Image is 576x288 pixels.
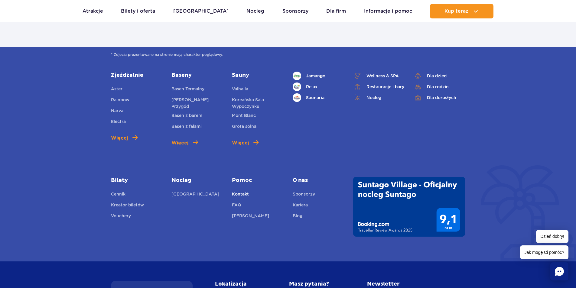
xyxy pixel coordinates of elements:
span: Narval [111,108,125,113]
a: Basen z falami [171,123,202,131]
a: Aster [111,86,122,94]
span: O nas [293,177,344,184]
a: Basen z barem [171,112,202,121]
a: Wellness & SPA [353,72,405,80]
a: Jamango [293,72,344,80]
div: Chat [550,262,568,280]
span: Mont Blanc [232,113,256,118]
a: Saunaria [293,93,344,102]
a: [PERSON_NAME] Przygód [171,96,223,110]
a: Grota solna [232,123,256,131]
a: Nocleg [353,93,405,102]
a: Kreator biletów [111,202,144,210]
a: Więcej [171,139,198,147]
a: [PERSON_NAME] [232,212,269,221]
a: Sponsorzy [293,191,315,199]
a: Vouchery [111,212,131,221]
span: Dzień dobry! [536,230,568,243]
a: [GEOGRAPHIC_DATA] [171,191,219,199]
a: Nocleg [171,177,223,184]
a: Bilety [111,177,162,184]
span: Więcej [171,139,188,147]
h2: Lokalizacja [215,281,262,287]
a: Cennik [111,191,125,199]
h2: Masz pytania? [289,281,348,287]
a: FAQ [232,202,241,210]
span: Aster [111,86,122,91]
a: Dla dorosłych [414,93,465,102]
a: Relax [293,83,344,91]
a: Atrakcje [83,4,103,18]
a: Koreańska Sala Wypoczynku [232,96,283,110]
a: Narval [111,107,125,116]
a: Sponsorzy [282,4,308,18]
span: Kup teraz [444,8,468,14]
a: Bilety i oferta [121,4,155,18]
span: Valhalla [232,86,248,91]
a: Blog [293,212,302,221]
a: Rainbow [111,96,129,105]
a: Więcej [232,139,259,147]
a: Informacje i pomoc [364,4,412,18]
span: * Zdjęcia prezentowane na stronie mają charakter poglądowy. [111,52,465,58]
a: Mont Blanc [232,112,256,121]
span: Jak mogę Ci pomóc? [520,245,568,259]
span: Wellness & SPA [366,73,399,79]
img: Traveller Review Awards 2025' od Booking.com dla Suntago Village - wynik 9.1/10 [353,177,465,237]
span: Więcej [232,139,249,147]
a: Electra [111,118,126,127]
a: Dla dzieci [414,72,465,80]
span: Rainbow [111,97,129,102]
a: Dla rodzin [414,83,465,91]
a: Nocleg [246,4,264,18]
a: Pomoc [232,177,283,184]
a: [GEOGRAPHIC_DATA] [173,4,229,18]
a: Valhalla [232,86,248,94]
span: Więcej [111,134,128,142]
a: Sauny [232,72,283,79]
a: Zjeżdżalnie [111,72,162,79]
a: Kontakt [232,191,249,199]
span: Jamango [306,73,325,79]
a: Restauracje i bary [353,83,405,91]
a: Dla firm [326,4,346,18]
a: Więcej [111,134,138,142]
a: Kariera [293,202,308,210]
h2: Newsletter [367,281,452,287]
button: Kup teraz [430,4,493,18]
a: Basen Termalny [171,86,204,94]
a: Baseny [171,72,223,79]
